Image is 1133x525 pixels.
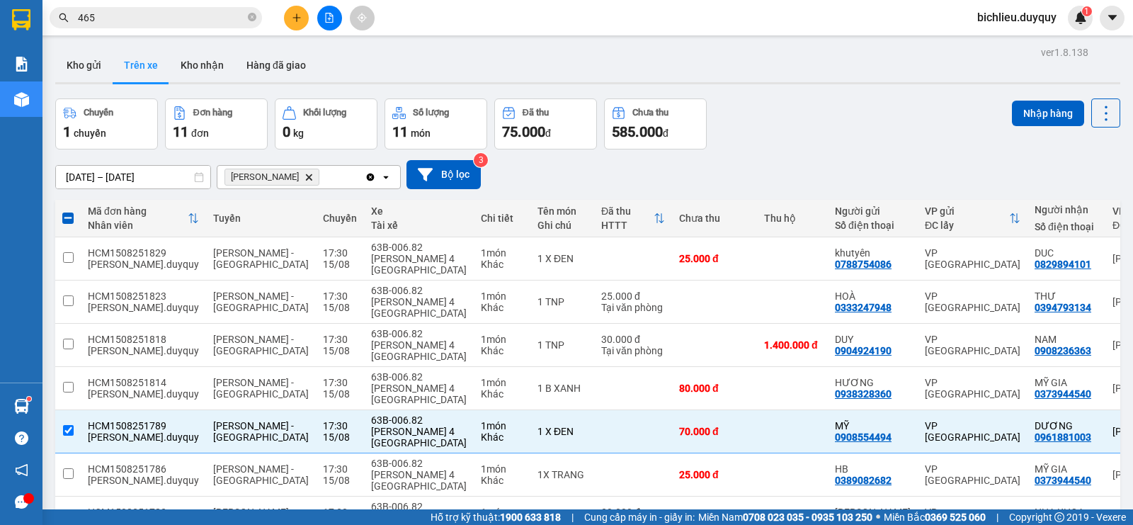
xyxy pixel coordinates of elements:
[371,414,467,426] div: 63B-006.82
[12,9,30,30] img: logo-vxr
[371,220,467,231] div: Tài xế
[632,108,668,118] div: Chưa thu
[764,213,821,224] div: Thu hộ
[88,507,199,518] div: HCM1508251782
[1035,290,1098,302] div: THƯ
[537,383,587,394] div: 1 B XANH
[15,463,28,477] span: notification
[1035,221,1098,232] div: Số điện thoại
[371,469,467,492] div: [PERSON_NAME] 4 [GEOGRAPHIC_DATA]
[743,512,872,523] strong: 0708 023 035 - 0935 103 250
[411,128,431,139] span: món
[1041,45,1088,60] div: ver 1.8.138
[1035,388,1091,400] div: 0373944540
[601,334,665,345] div: 30.000 đ
[371,253,467,276] div: [PERSON_NAME] 4 [GEOGRAPHIC_DATA]
[371,242,467,253] div: 63B-006.82
[601,507,665,518] div: 20.000 đ
[59,13,69,23] span: search
[1035,507,1098,518] div: NHA KHOA VK
[323,259,357,270] div: 15/08
[213,213,309,224] div: Tuyến
[1035,334,1098,345] div: NAM
[481,290,523,302] div: 1 món
[55,48,113,82] button: Kho gửi
[835,247,911,259] div: khutyên
[213,334,309,356] span: [PERSON_NAME] - [GEOGRAPHIC_DATA]
[679,383,750,394] div: 80.000 đ
[224,169,319,186] span: Vĩnh Kim, close by backspace
[925,334,1020,356] div: VP [GEOGRAPHIC_DATA]
[876,514,880,520] span: ⚪️
[88,290,199,302] div: HCM1508251823
[537,296,587,307] div: 1 TNP
[284,6,309,30] button: plus
[235,48,317,82] button: Hàng đã giao
[537,339,587,351] div: 1 TNP
[88,259,199,270] div: vang.duyquy
[679,469,750,480] div: 25.000 đ
[698,509,872,525] span: Miền Nam
[213,420,309,443] span: [PERSON_NAME] - [GEOGRAPHIC_DATA]
[323,420,357,431] div: 17:30
[84,108,113,118] div: Chuyến
[88,345,199,356] div: nhan.duyquy
[481,420,523,431] div: 1 món
[357,13,367,23] span: aim
[835,388,892,400] div: 0938328360
[1100,6,1125,30] button: caret-down
[612,123,663,140] span: 585.000
[14,92,29,107] img: warehouse-icon
[371,285,467,296] div: 63B-006.82
[323,334,357,345] div: 17:30
[835,290,911,302] div: HOÀ
[88,431,199,443] div: vang.duyquy
[323,388,357,400] div: 15/08
[88,475,199,486] div: nhan.duyquy
[925,377,1020,400] div: VP [GEOGRAPHIC_DATA]
[601,220,654,231] div: HTTT
[481,463,523,475] div: 1 món
[604,98,707,149] button: Chưa thu585.000đ
[88,220,188,231] div: Nhân viên
[481,507,523,518] div: 1 món
[835,220,911,231] div: Số điện thoại
[835,377,911,388] div: HƯƠNG
[248,11,256,25] span: close-circle
[406,160,481,189] button: Bộ lọc
[392,123,408,140] span: 11
[350,6,375,30] button: aim
[371,205,467,217] div: Xe
[537,205,587,217] div: Tên món
[537,253,587,264] div: 1 X ĐEN
[63,123,71,140] span: 1
[213,247,309,270] span: [PERSON_NAME] - [GEOGRAPHIC_DATA]
[74,128,106,139] span: chuyến
[835,475,892,486] div: 0389082682
[317,6,342,30] button: file-add
[1035,463,1098,475] div: MỸ GIA
[925,220,1009,231] div: ĐC lấy
[322,170,324,184] input: Selected Vĩnh Kim.
[56,166,210,188] input: Select a date range.
[1084,507,1093,518] span: ...
[14,57,29,72] img: solution-icon
[835,205,911,217] div: Người gửi
[925,463,1020,486] div: VP [GEOGRAPHIC_DATA]
[925,420,1020,443] div: VP [GEOGRAPHIC_DATA]
[191,128,209,139] span: đơn
[594,200,672,237] th: Toggle SortBy
[966,9,1068,26] span: bichlieu.duyquy
[323,213,357,224] div: Chuyến
[1035,345,1091,356] div: 0908236363
[304,173,313,181] svg: Delete
[323,377,357,388] div: 17:30
[213,463,309,486] span: [PERSON_NAME] - [GEOGRAPHIC_DATA]
[78,10,245,26] input: Tìm tên, số ĐT hoặc mã đơn
[323,302,357,313] div: 15/08
[213,290,309,313] span: [PERSON_NAME] - [GEOGRAPHIC_DATA]
[88,205,188,217] div: Mã đơn hàng
[481,302,523,313] div: Khác
[213,377,309,400] span: [PERSON_NAME] - [GEOGRAPHIC_DATA]
[601,345,665,356] div: Tại văn phòng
